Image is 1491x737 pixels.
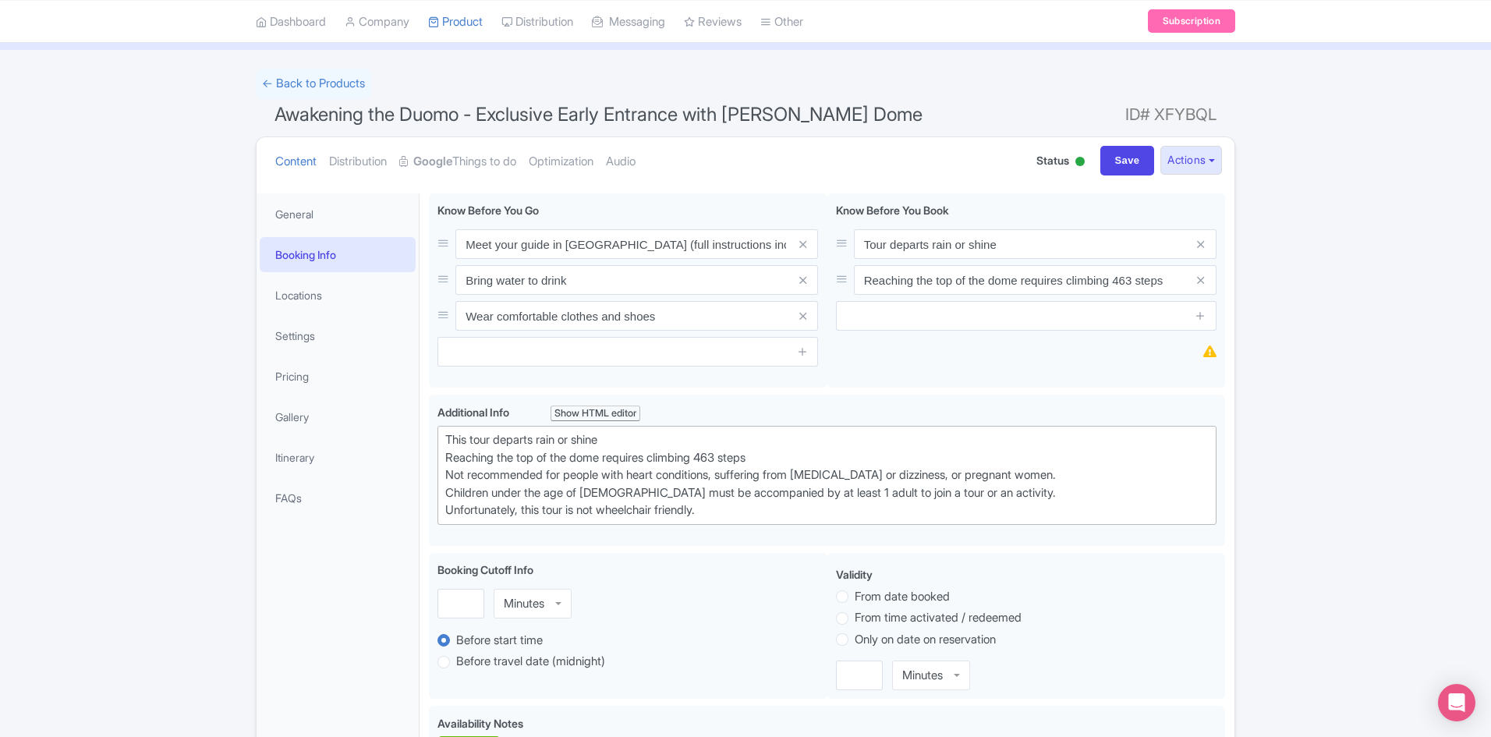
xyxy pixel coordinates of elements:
[399,137,516,186] a: GoogleThings to do
[437,204,539,217] span: Know Before You Go
[1100,146,1155,175] input: Save
[1438,684,1475,721] div: Open Intercom Messenger
[445,431,1209,519] div: This tour departs rain or shine Reaching the top of the dome requires climbing 463 steps Not reco...
[855,588,950,606] label: From date booked
[260,237,416,272] a: Booking Info
[260,278,416,313] a: Locations
[855,609,1022,627] label: From time activated / redeemed
[260,440,416,475] a: Itinerary
[836,204,949,217] span: Know Before You Book
[902,668,943,682] div: Minutes
[456,653,605,671] label: Before travel date (midnight)
[256,69,371,99] a: ← Back to Products
[260,197,416,232] a: General
[1072,151,1088,175] div: Active
[274,103,923,126] span: Awakening the Duomo - Exclusive Early Entrance with [PERSON_NAME] Dome
[260,480,416,516] a: FAQs
[551,406,640,422] div: Show HTML editor
[437,562,533,578] label: Booking Cutoff Info
[855,631,996,649] label: Only on date on reservation
[260,359,416,394] a: Pricing
[529,137,593,186] a: Optimization
[606,137,636,186] a: Audio
[275,137,317,186] a: Content
[260,318,416,353] a: Settings
[1036,152,1069,168] span: Status
[456,632,543,650] label: Before start time
[260,399,416,434] a: Gallery
[437,406,509,419] span: Additional Info
[504,597,544,611] div: Minutes
[1160,146,1222,175] button: Actions
[329,137,387,186] a: Distribution
[437,715,523,732] label: Availability Notes
[1125,99,1217,130] span: ID# XFYBQL
[1148,9,1235,33] a: Subscription
[836,568,873,581] span: Validity
[413,153,452,171] strong: Google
